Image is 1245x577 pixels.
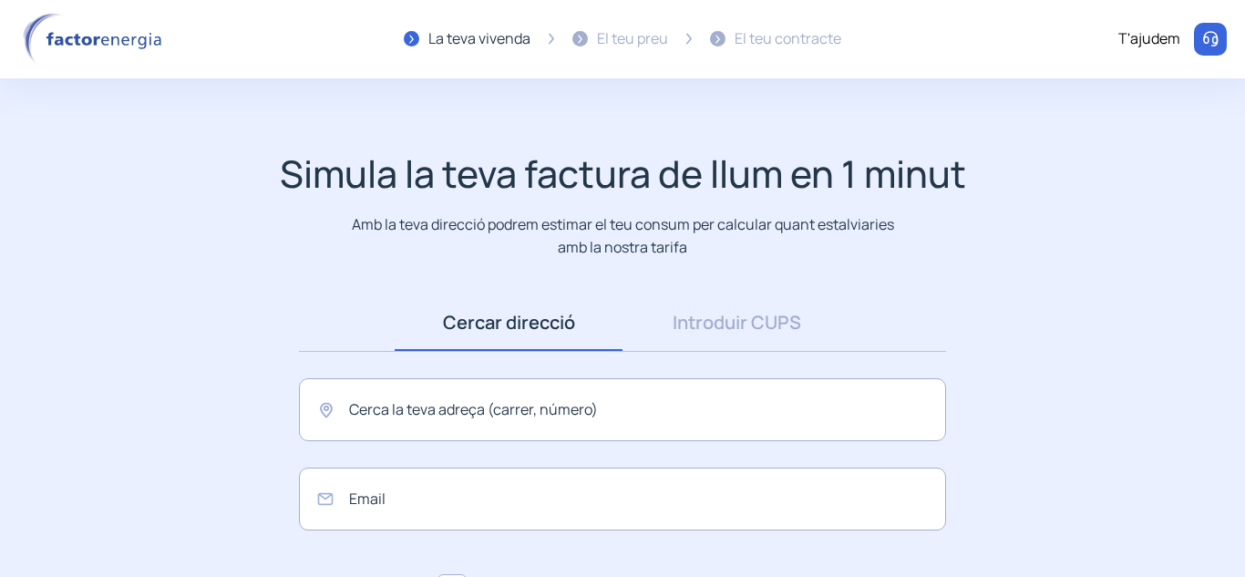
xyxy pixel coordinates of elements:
div: El teu preu [597,27,668,51]
a: Cercar direcció [395,294,622,351]
h1: Simula la teva factura de llum en 1 minut [280,151,966,196]
p: Amb la teva direcció podrem estimar el teu consum per calcular quant estalviaries amb la nostra t... [348,213,898,258]
a: Introduir CUPS [622,294,850,351]
img: llamar [1201,30,1219,48]
div: El teu contracte [735,27,841,51]
div: La teva vivenda [428,27,530,51]
img: logo factor [18,13,173,66]
div: T'ajudem [1118,27,1180,51]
